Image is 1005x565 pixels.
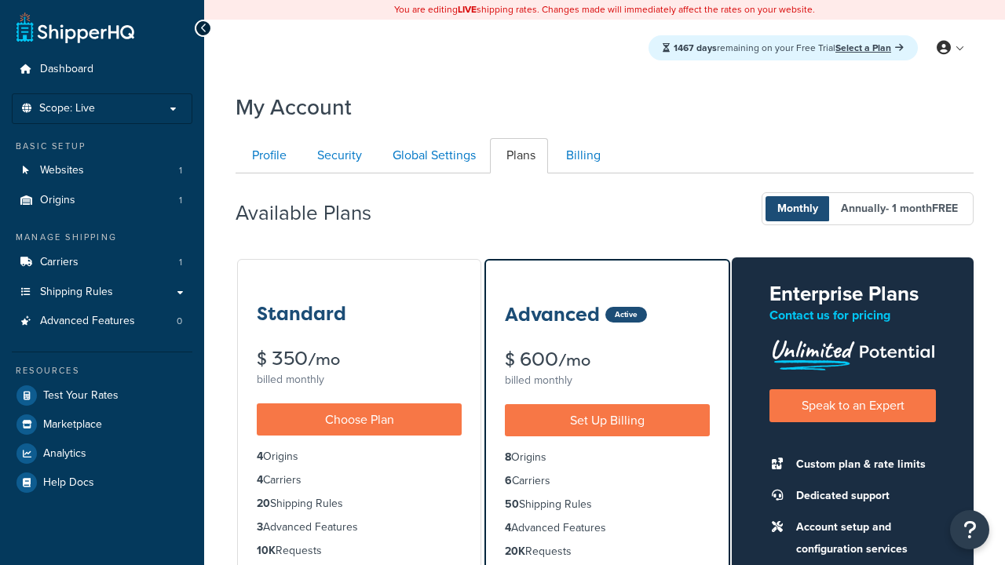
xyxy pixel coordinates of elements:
div: billed monthly [505,370,710,392]
div: $ 350 [257,349,462,369]
h3: Standard [257,304,346,324]
li: Shipping Rules [257,495,462,512]
span: Marketplace [43,418,102,432]
div: remaining on your Free Trial [649,35,918,60]
strong: 6 [505,472,512,489]
div: Basic Setup [12,140,192,153]
h3: Advanced [505,304,600,325]
div: Resources [12,364,192,377]
strong: 1467 days [674,41,717,55]
a: Marketplace [12,410,192,439]
strong: 4 [257,472,263,488]
li: Requests [257,542,462,560]
a: ShipperHQ Home [16,12,134,43]
span: Dashboard [40,63,93,76]
span: Scope: Live [39,102,95,115]
small: /mo [558,349,590,371]
strong: 20K [505,543,525,560]
strong: 4 [257,448,263,465]
a: Billing [550,138,613,173]
strong: 8 [505,449,511,465]
a: Plans [490,138,548,173]
button: Monthly Annually- 1 monthFREE [762,192,974,225]
a: Global Settings [376,138,488,173]
a: Carriers 1 [12,248,192,277]
a: Websites 1 [12,156,192,185]
a: Help Docs [12,468,192,497]
span: 1 [179,164,182,177]
h2: Available Plans [236,202,395,224]
b: LIVE [458,2,477,16]
a: Advanced Features 0 [12,307,192,336]
div: Manage Shipping [12,231,192,244]
div: billed monthly [257,369,462,391]
h2: Enterprise Plans [769,282,936,305]
div: Active [605,307,647,323]
a: Speak to an Expert [769,389,936,421]
li: Custom plan & rate limits [788,454,936,476]
strong: 3 [257,519,263,535]
a: Analytics [12,439,192,468]
span: Origins [40,194,75,207]
li: Advanced Features [12,307,192,336]
a: Set Up Billing [505,404,710,436]
a: Origins 1 [12,186,192,215]
strong: 10K [257,542,276,559]
button: Open Resource Center [950,510,989,549]
li: Carriers [257,472,462,489]
span: Test Your Rates [43,389,119,403]
span: - 1 month [886,200,958,217]
h1: My Account [236,92,352,122]
li: Account setup and configuration services [788,516,936,560]
a: Dashboard [12,55,192,84]
li: Origins [12,186,192,215]
li: Advanced Features [505,519,710,537]
span: Annually [829,196,970,221]
a: Test Your Rates [12,381,192,410]
a: Select a Plan [835,41,904,55]
li: Origins [257,448,462,465]
li: Shipping Rules [505,496,710,513]
li: Carriers [12,248,192,277]
p: Contact us for pricing [769,304,936,326]
a: Security [301,138,375,173]
span: Advanced Features [40,315,135,328]
strong: 4 [505,519,511,536]
span: Shipping Rules [40,286,113,299]
li: Advanced Features [257,519,462,536]
strong: 50 [505,496,519,512]
span: Monthly [766,196,830,221]
img: Unlimited Potential [769,334,936,370]
span: Help Docs [43,476,94,490]
li: Origins [505,449,710,466]
li: Websites [12,156,192,185]
li: Carriers [505,472,710,490]
strong: 20 [257,495,270,512]
span: 1 [179,256,182,269]
span: 1 [179,194,182,207]
a: Shipping Rules [12,278,192,307]
span: Websites [40,164,84,177]
span: Carriers [40,256,79,269]
span: Analytics [43,447,86,461]
span: 0 [177,315,182,328]
small: /mo [308,348,340,370]
a: Choose Plan [257,403,462,436]
div: $ 600 [505,350,710,370]
b: FREE [932,200,958,217]
li: Dedicated support [788,485,936,507]
a: Profile [236,138,299,173]
li: Requests [505,543,710,560]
